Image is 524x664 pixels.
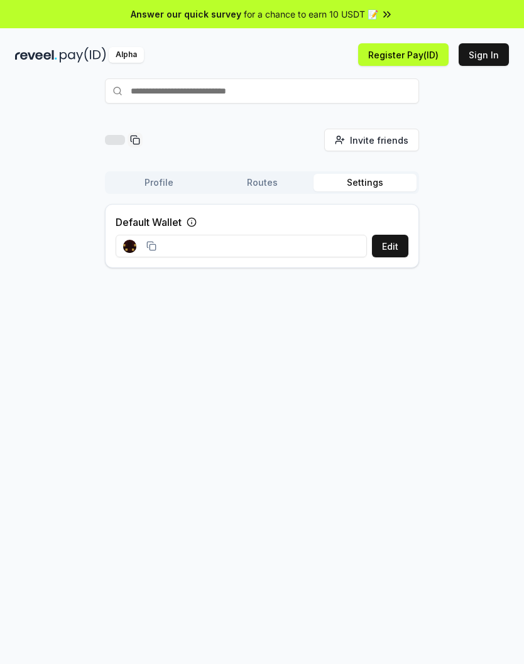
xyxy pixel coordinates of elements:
div: Alpha [109,47,144,63]
button: Settings [314,174,417,191]
span: for a chance to earn 10 USDT 📝 [244,8,378,21]
span: Invite friends [350,134,408,147]
button: Edit [372,235,408,257]
span: Answer our quick survey [131,8,241,21]
button: Invite friends [324,129,419,151]
img: reveel_dark [15,47,57,63]
img: pay_id [60,47,106,63]
button: Profile [107,174,210,191]
label: Default Wallet [116,215,182,230]
button: Routes [210,174,314,191]
button: Sign In [459,43,509,66]
button: Register Pay(ID) [358,43,449,66]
